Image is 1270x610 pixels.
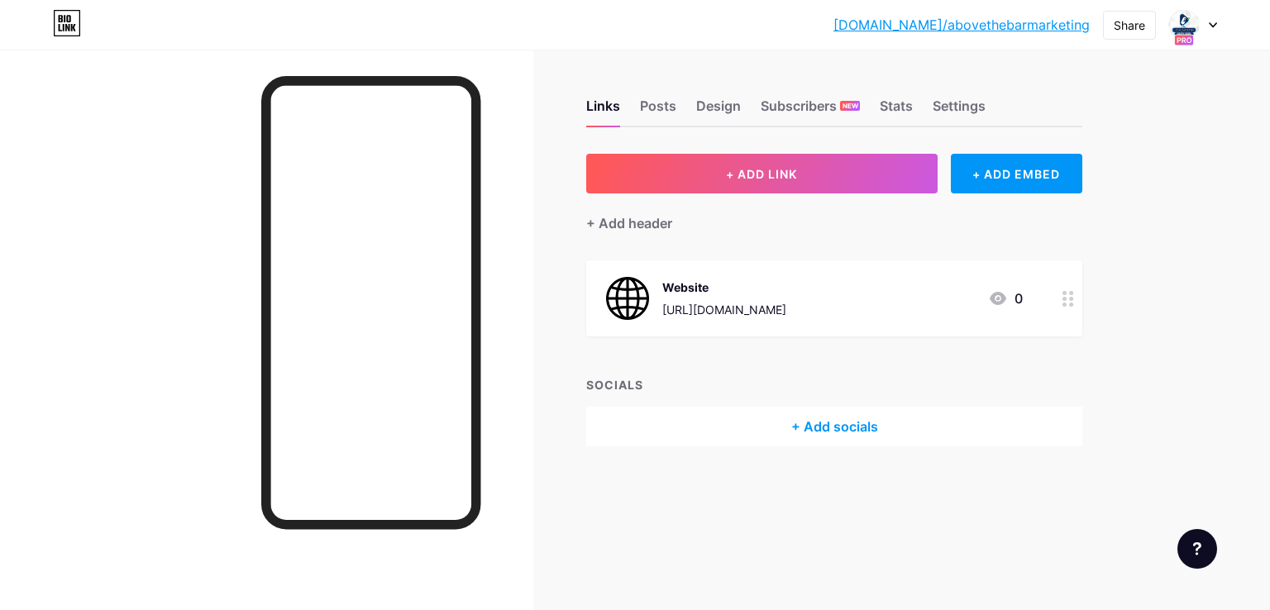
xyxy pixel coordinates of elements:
div: Stats [880,96,913,126]
div: Design [696,96,741,126]
div: Settings [933,96,986,126]
div: + ADD EMBED [951,154,1082,193]
div: SOCIALS [586,376,1082,393]
div: Share [1114,17,1145,34]
span: + ADD LINK [726,167,797,181]
div: Subscribers [761,96,860,126]
div: + Add header [586,213,672,233]
div: 0 [988,288,1023,308]
div: [URL][DOMAIN_NAME] [662,301,786,318]
span: NEW [843,101,858,111]
div: Posts [640,96,676,126]
button: + ADD LINK [586,154,938,193]
a: [DOMAIN_NAME]/abovethebarmarketing [833,15,1090,35]
div: + Add socials [586,407,1082,446]
div: Website [662,279,786,296]
img: Website [606,277,649,320]
img: digitalarmours [1168,9,1200,41]
div: Links [586,96,620,126]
